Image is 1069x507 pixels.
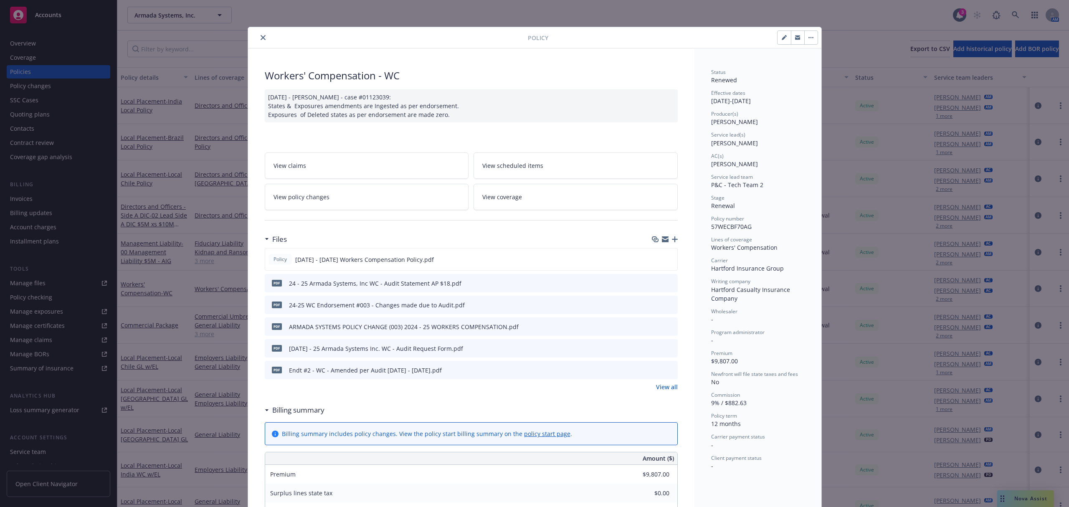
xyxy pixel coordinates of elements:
span: Policy [272,256,289,263]
span: - [711,441,713,449]
span: Surplus lines state tax [270,489,332,497]
span: Program administrator [711,329,765,336]
div: 24-25 WC Endorsement #003 - Changes made due to Audit.pdf [289,301,465,309]
span: pdf [272,367,282,373]
button: download file [654,366,660,375]
button: download file [654,322,660,331]
span: [PERSON_NAME] [711,139,758,147]
div: [DATE] - [DATE] [711,89,805,105]
span: - [711,336,713,344]
a: View policy changes [265,184,469,210]
span: Newfront will file state taxes and fees [711,370,798,378]
div: Endt #2 - WC - Amended per Audit [DATE] - [DATE].pdf [289,366,442,375]
span: 57WECBF70AG [711,223,752,231]
span: Carrier [711,257,728,264]
a: policy start page [524,430,570,438]
span: Client payment status [711,454,762,461]
a: View coverage [474,184,678,210]
button: preview file [667,301,674,309]
span: pdf [272,280,282,286]
span: $9,807.00 [711,357,738,365]
span: AC(s) [711,152,724,160]
span: Stage [711,194,724,201]
span: Effective dates [711,89,745,96]
span: [DATE] - [DATE] Workers Compensation Policy.pdf [295,255,434,264]
span: Policy number [711,215,744,222]
span: View claims [274,161,306,170]
button: download file [654,279,660,288]
button: download file [654,344,660,353]
span: 9% / $882.63 [711,399,747,407]
a: View scheduled items [474,152,678,179]
span: Premium [711,350,732,357]
span: No [711,378,719,386]
button: download file [653,255,660,264]
div: Workers' Compensation [711,243,805,252]
h3: Files [272,234,287,245]
div: Billing summary [265,405,324,416]
span: Producer(s) [711,110,738,117]
span: [PERSON_NAME] [711,160,758,168]
span: pdf [272,302,282,308]
a: View all [656,383,678,391]
span: pdf [272,345,282,351]
span: pdf [272,323,282,330]
span: 12 months [711,420,741,428]
span: Service lead(s) [711,131,745,138]
span: - [711,315,713,323]
span: Status [711,68,726,76]
div: [DATE] - [PERSON_NAME] - case #01123039: States & Exposures amendments are Ingested as per endors... [265,89,678,122]
input: 0.00 [620,487,674,499]
button: preview file [667,366,674,375]
span: View policy changes [274,193,329,201]
div: 24 - 25 Armada Systems, Inc WC - Audit Statement AP $18.pdf [289,279,461,288]
span: Policy [528,33,548,42]
div: Billing summary includes policy changes. View the policy start billing summary on the . [282,429,572,438]
span: View coverage [482,193,522,201]
span: Renewal [711,202,735,210]
span: Service lead team [711,173,753,180]
button: close [258,33,268,43]
h3: Billing summary [272,405,324,416]
span: Premium [270,470,296,478]
div: ARMADA SYSTEMS POLICY CHANGE (003) 2024 - 25 WORKERS COMPENSATION.pdf [289,322,519,331]
a: View claims [265,152,469,179]
span: Writing company [711,278,750,285]
span: Renewed [711,76,737,84]
span: Carrier payment status [711,433,765,440]
span: Hartford Insurance Group [711,264,784,272]
span: Commission [711,391,740,398]
button: download file [654,301,660,309]
button: preview file [666,255,674,264]
span: Policy term [711,412,737,419]
span: View scheduled items [482,161,543,170]
span: [PERSON_NAME] [711,118,758,126]
div: Files [265,234,287,245]
span: Hartford Casualty Insurance Company [711,286,792,302]
span: P&C - Tech Team 2 [711,181,763,189]
span: Lines of coverage [711,236,752,243]
div: Workers' Compensation - WC [265,68,678,83]
span: Wholesaler [711,308,737,315]
input: 0.00 [620,468,674,481]
button: preview file [667,344,674,353]
button: preview file [667,322,674,331]
span: Amount ($) [643,454,674,463]
button: preview file [667,279,674,288]
span: - [711,462,713,470]
div: [DATE] - 25 Armada Systems Inc. WC - Audit Request Form.pdf [289,344,463,353]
